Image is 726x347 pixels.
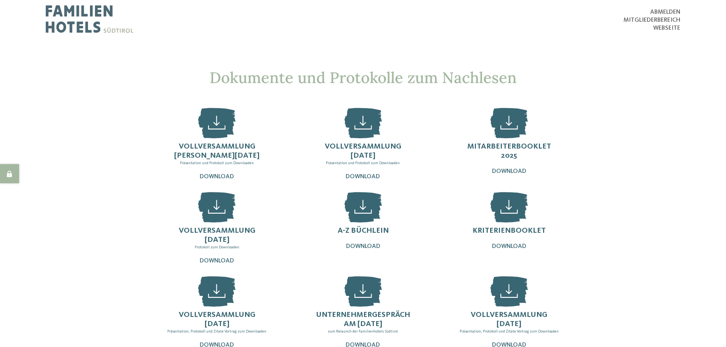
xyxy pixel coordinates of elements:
[442,192,576,265] a: Kriterienbooklet Download
[346,243,380,249] span: Download
[179,227,255,244] span: Vollversammlung [DATE]
[325,143,401,160] span: Vollversammlung [DATE]
[467,143,551,160] span: Mitarbeiterbooklet 2025
[623,17,680,23] a: Mitgliederbereich
[458,329,559,334] p: Präsentation, Protokoll und Zitate Vortrag zum Downloaden
[442,108,576,181] a: Mitarbeiterbooklet 2025 Download
[174,143,260,160] span: Vollversammlung [PERSON_NAME][DATE]
[179,311,255,328] span: Vollversammlung [DATE]
[150,108,284,181] a: Vollversammlung [PERSON_NAME][DATE] Präsentation und Protokoll zum Downloaden Download
[338,227,389,235] span: A-Z Büchlein
[473,227,546,235] span: Kriterienbooklet
[200,174,234,180] span: Download
[200,258,234,264] span: Download
[316,311,410,328] span: Unternehmergespräch am [DATE]
[313,160,413,166] p: Präsentation und Protokoll zum Downloaden
[492,168,526,174] span: Download
[492,243,526,249] span: Download
[653,25,680,31] a: Webseite
[313,329,413,334] p: zum Relaunch der Familienhotels Südtirol
[167,160,268,166] p: Präsentation und Protokoll zum Downloaden
[167,245,268,250] p: Protokoll zum Downloaden
[167,329,268,334] p: Präsentation, Protokoll und Zitate Vortrag zum Downloaden
[296,108,430,181] a: Vollversammlung [DATE] Präsentation und Protokoll zum Downloaden Download
[650,9,680,15] a: abmelden
[150,192,284,265] a: Vollversammlung [DATE] Protokoll zum Downloaden Download
[296,192,430,265] a: A-Z Büchlein Download
[210,68,517,87] span: Dokumente und Protokolle zum Nachlesen
[346,174,380,180] span: Download
[471,311,547,328] span: Vollversammlung [DATE]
